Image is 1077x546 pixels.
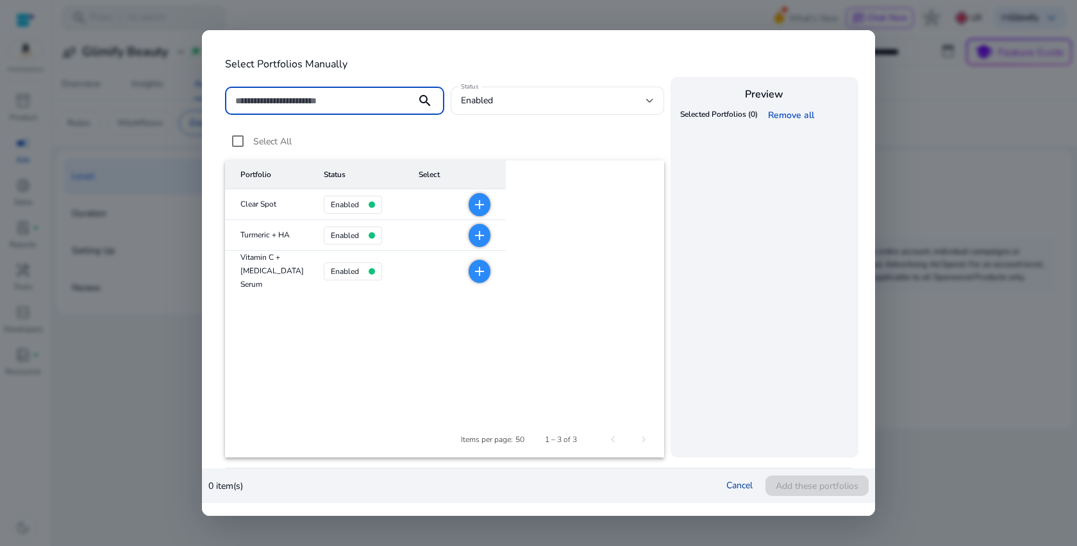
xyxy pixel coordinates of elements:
[225,58,852,71] h4: Select Portfolios Manually
[331,267,359,276] h4: enabled
[253,135,292,148] span: Select All
[726,479,753,491] a: Cancel
[410,93,440,108] mat-icon: search
[472,228,487,243] mat-icon: add
[767,109,819,121] a: Remove all
[461,83,478,92] mat-label: Status
[472,197,487,212] mat-icon: add
[461,434,513,445] div: Items per page:
[313,160,408,189] mat-header-cell: Status
[225,220,313,251] mat-cell: Turmeric + HA
[545,434,577,445] div: 1 – 3 of 3
[677,105,761,125] th: Selected Portfolios (0)
[208,479,243,493] p: 0 item(s)
[225,189,313,220] mat-cell: Clear Spot
[515,434,524,445] div: 50
[408,160,506,189] mat-header-cell: Select
[225,160,313,189] mat-header-cell: Portfolio
[472,264,487,279] mat-icon: add
[331,200,359,209] h4: enabled
[677,89,852,101] h4: Preview
[461,94,493,107] span: enabled
[331,231,359,240] h4: enabled
[225,251,313,291] mat-cell: Vitamin C + [MEDICAL_DATA] Serum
